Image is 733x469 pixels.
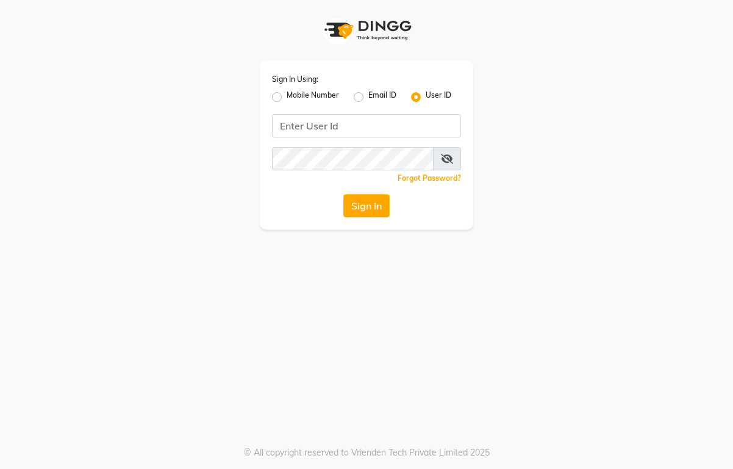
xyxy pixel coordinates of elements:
label: Mobile Number [287,90,339,104]
label: Email ID [368,90,396,104]
button: Sign In [343,194,390,217]
img: logo1.svg [318,12,415,48]
input: Username [272,147,434,170]
input: Username [272,114,461,137]
label: User ID [426,90,451,104]
a: Forgot Password? [398,173,461,183]
label: Sign In Using: [272,74,318,85]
